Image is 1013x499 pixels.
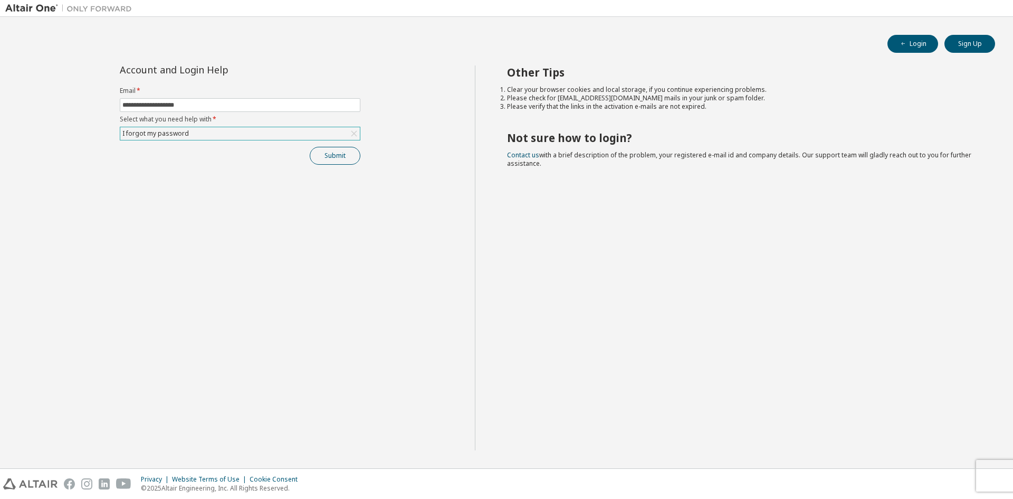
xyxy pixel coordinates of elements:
li: Please verify that the links in the activation e-mails are not expired. [507,102,977,111]
img: altair_logo.svg [3,478,58,489]
h2: Other Tips [507,65,977,79]
button: Login [887,35,938,53]
button: Sign Up [944,35,995,53]
span: with a brief description of the problem, your registered e-mail id and company details. Our suppo... [507,150,971,168]
a: Contact us [507,150,539,159]
h2: Not sure how to login? [507,131,977,145]
img: facebook.svg [64,478,75,489]
div: Website Terms of Use [172,475,250,484]
div: Account and Login Help [120,65,312,74]
img: instagram.svg [81,478,92,489]
img: linkedin.svg [99,478,110,489]
li: Clear your browser cookies and local storage, if you continue experiencing problems. [507,86,977,94]
div: I forgot my password [120,127,360,140]
li: Please check for [EMAIL_ADDRESS][DOMAIN_NAME] mails in your junk or spam folder. [507,94,977,102]
div: I forgot my password [121,128,190,139]
img: youtube.svg [116,478,131,489]
label: Email [120,87,360,95]
img: Altair One [5,3,137,14]
button: Submit [310,147,360,165]
p: © 2025 Altair Engineering, Inc. All Rights Reserved. [141,484,304,493]
label: Select what you need help with [120,115,360,124]
div: Cookie Consent [250,475,304,484]
div: Privacy [141,475,172,484]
